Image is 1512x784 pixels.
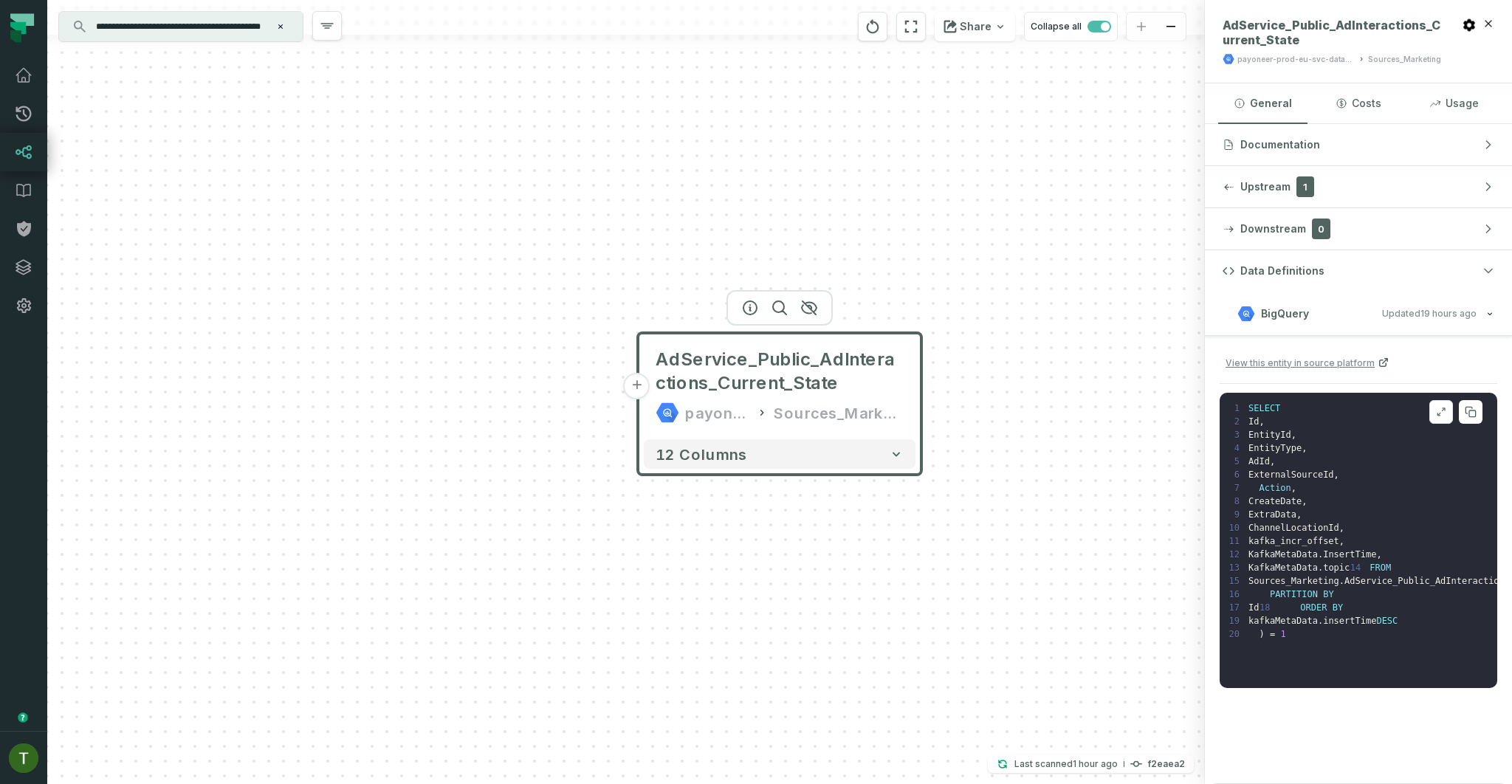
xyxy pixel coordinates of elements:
[1259,416,1264,427] span: ,
[1248,576,1339,586] span: Sources_Marketing
[1226,356,1375,370] span: View this entity in source platform
[1228,614,1248,627] span: 19
[1205,208,1512,250] button: Downstream0
[1261,306,1309,321] span: BigQuery
[1240,179,1291,194] span: Upstream
[1259,601,1279,614] span: 18
[1248,416,1259,427] span: Id
[1228,441,1248,455] span: 4
[656,445,747,463] span: 12 columns
[1318,549,1323,560] span: .
[1248,456,1270,467] span: AdId
[1205,336,1512,703] div: BigQueryUpdated[DATE] 1:04:11 AM
[1318,563,1323,573] span: .
[1228,521,1248,534] span: 10
[1248,443,1302,453] span: EntityType
[935,12,1015,41] button: Share
[1248,616,1318,626] span: kafkaMetaData
[1270,456,1275,467] span: ,
[1014,757,1118,771] p: Last scanned
[1205,250,1512,292] button: Data Definitions
[1280,629,1285,639] span: 1
[1339,536,1344,546] span: ,
[656,348,904,395] span: AdService_Public_AdInteractions_Current_State
[1228,481,1248,495] span: 7
[1223,18,1441,47] span: AdService_Public_AdInteractions_Current_State
[1270,629,1275,639] span: =
[1318,616,1323,626] span: .
[1148,760,1185,768] h4: f2eaea2
[1248,523,1339,533] span: ChannelLocationId
[1205,166,1512,207] button: Upstream1
[1248,536,1339,546] span: kafka_incr_offset
[1228,428,1248,441] span: 3
[1368,54,1441,65] div: Sources_Marketing
[1323,589,1333,599] span: BY
[774,401,904,424] div: Sources_Marketing
[1240,137,1320,152] span: Documentation
[988,755,1194,773] button: Last scanned[DATE] 7:21:13 PMf2eaea2
[1228,455,1248,468] span: 5
[1228,415,1248,428] span: 2
[1323,616,1376,626] span: insertTime
[1248,403,1280,413] span: SELECT
[273,19,288,34] button: Clear search query
[1302,443,1307,453] span: ,
[1270,589,1318,599] span: PARTITION
[1350,561,1370,574] span: 14
[1291,483,1296,493] span: ,
[1312,219,1330,239] span: 0
[1334,470,1339,480] span: ,
[1248,430,1291,440] span: EntityId
[1333,602,1343,613] span: BY
[1228,588,1248,601] span: 16
[1323,549,1376,560] span: InsertTime
[1248,563,1318,573] span: KafkaMetaData
[1296,176,1314,197] span: 1
[1237,54,1355,65] div: payoneer-prod-eu-svc-data-016f
[1302,496,1307,506] span: ,
[1248,509,1296,520] span: ExtraData
[1376,549,1381,560] span: ,
[1228,548,1248,561] span: 12
[1240,221,1306,236] span: Downstream
[1228,495,1248,508] span: 8
[685,401,750,424] div: payoneer-prod-eu-svc-data-016f
[1240,264,1324,278] span: Data Definitions
[1259,483,1291,493] span: Action
[1226,351,1389,374] a: View this entity in source platform
[1291,430,1296,440] span: ,
[1248,496,1302,506] span: CreateDate
[1339,523,1344,533] span: ,
[1382,308,1477,319] span: Updated
[16,711,30,724] div: Tooltip anchor
[1313,83,1403,123] button: Costs
[1228,402,1248,415] span: 1
[1323,563,1350,573] span: topic
[1339,576,1344,586] span: .
[1248,549,1318,560] span: KafkaMetaData
[1228,508,1248,521] span: 9
[1376,616,1398,626] span: DESC
[624,373,650,399] button: +
[1073,758,1118,769] relative-time: Sep 4, 2025, 7:21 PM GMT+3
[1228,601,1248,614] span: 17
[1228,561,1248,574] span: 13
[1205,124,1512,165] button: Documentation
[1223,303,1494,323] button: BigQueryUpdated[DATE] 1:04:11 AM
[1296,509,1302,520] span: ,
[1024,12,1118,41] button: Collapse all
[9,743,38,773] img: avatar of Tomer Galun
[1370,563,1391,573] span: FROM
[1259,629,1264,639] span: )
[1409,83,1499,123] button: Usage
[1420,308,1477,319] relative-time: Sep 4, 2025, 1:04 AM GMT+3
[1218,83,1307,123] button: General
[1156,13,1186,41] button: zoom out
[1300,602,1327,613] span: ORDER
[1228,468,1248,481] span: 6
[1228,574,1248,588] span: 15
[1248,470,1334,480] span: ExternalSourceId
[1228,534,1248,548] span: 11
[1228,627,1248,641] span: 20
